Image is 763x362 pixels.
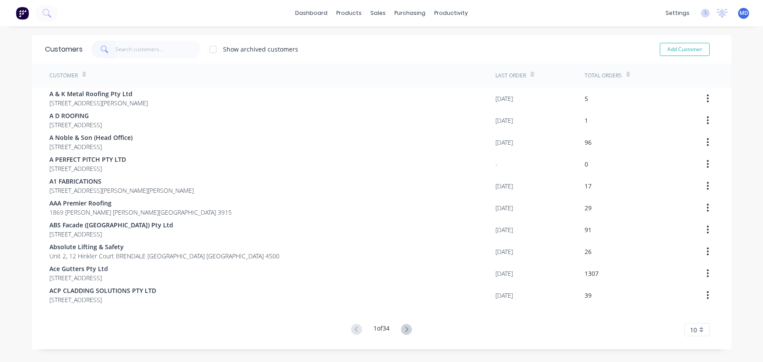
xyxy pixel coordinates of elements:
span: A Noble & Son (Head Office) [49,133,132,142]
span: A1 FABRICATIONS [49,177,194,186]
input: Search customers... [115,41,201,58]
div: 5 [585,94,588,103]
div: [DATE] [495,181,513,191]
div: Total Orders [585,72,622,80]
span: Unit 2, 12 Hinkler Court BRENDALE [GEOGRAPHIC_DATA] [GEOGRAPHIC_DATA] 4500 [49,251,279,261]
span: A PERFECT PITCH PTY LTD [49,155,126,164]
div: [DATE] [495,225,513,234]
span: [STREET_ADDRESS][PERSON_NAME] [49,98,148,108]
div: productivity [430,7,472,20]
span: AAA Premier Roofing [49,198,232,208]
div: 96 [585,138,592,147]
div: 17 [585,181,592,191]
div: [DATE] [495,138,513,147]
span: 1869 [PERSON_NAME] [PERSON_NAME][GEOGRAPHIC_DATA] 3915 [49,208,232,217]
span: ACP CLADDING SOLUTIONS PTY LTD [49,286,156,295]
span: [STREET_ADDRESS] [49,273,108,282]
span: [STREET_ADDRESS][PERSON_NAME][PERSON_NAME] [49,186,194,195]
span: Ace Gutters Pty Ltd [49,264,108,273]
div: [DATE] [495,291,513,300]
span: [STREET_ADDRESS] [49,164,126,173]
div: Customer [49,72,78,80]
span: MD [739,9,748,17]
div: [DATE] [495,269,513,278]
div: 1 [585,116,588,125]
span: Absolute Lifting & Safety [49,242,279,251]
div: sales [366,7,390,20]
div: 91 [585,225,592,234]
span: [STREET_ADDRESS] [49,120,102,129]
span: [STREET_ADDRESS] [49,230,173,239]
div: 0 [585,160,588,169]
div: [DATE] [495,247,513,256]
span: A & K Metal Roofing Pty Ltd [49,89,148,98]
div: [DATE] [495,203,513,212]
div: 39 [585,291,592,300]
div: purchasing [390,7,430,20]
div: 1 of 34 [373,324,390,336]
span: [STREET_ADDRESS] [49,295,156,304]
div: - [495,160,498,169]
div: 29 [585,203,592,212]
div: Customers [45,44,83,55]
div: 26 [585,247,592,256]
div: Last Order [495,72,526,80]
img: Factory [16,7,29,20]
span: A D ROOFING [49,111,102,120]
div: products [332,7,366,20]
div: [DATE] [495,94,513,103]
button: Add Customer [660,43,710,56]
a: dashboard [291,7,332,20]
span: 10 [690,325,697,334]
span: [STREET_ADDRESS] [49,142,132,151]
div: 1307 [585,269,599,278]
div: [DATE] [495,116,513,125]
div: Show archived customers [223,45,298,54]
div: settings [661,7,694,20]
span: ABS Facade ([GEOGRAPHIC_DATA]) Pty Ltd [49,220,173,230]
